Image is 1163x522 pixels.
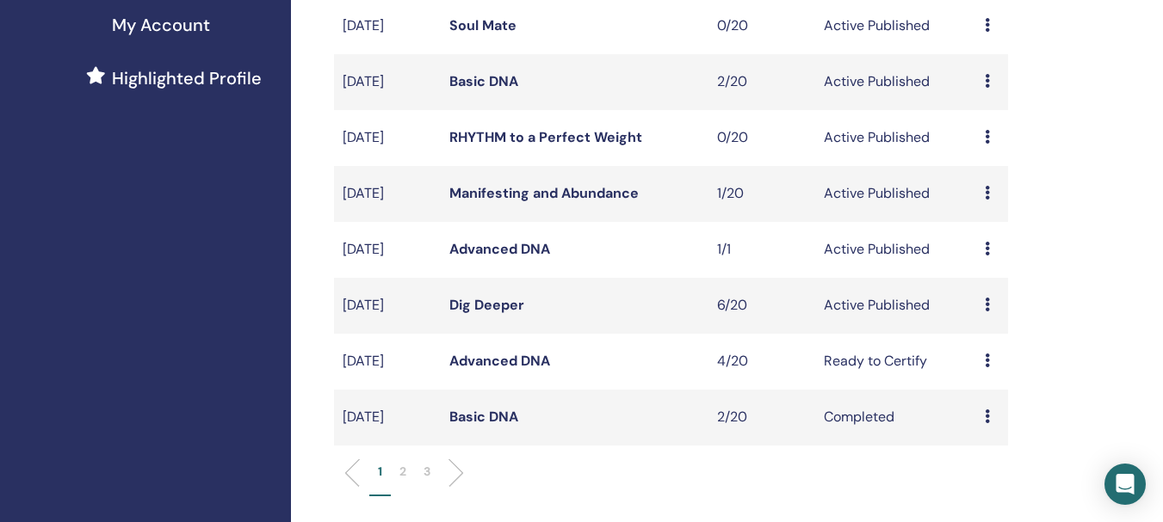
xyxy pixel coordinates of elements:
td: 1/20 [708,166,815,222]
td: Completed [815,390,975,445]
td: [DATE] [334,390,441,445]
td: [DATE] [334,54,441,110]
td: Active Published [815,166,975,222]
a: RHYTHM to a Perfect Weight [449,128,642,146]
td: [DATE] [334,166,441,222]
td: Active Published [815,54,975,110]
p: 3 [424,463,430,481]
span: My Account [112,12,210,38]
a: Advanced DNA [449,352,550,370]
td: Ready to Certify [815,334,975,390]
span: Highlighted Profile [112,65,262,91]
td: 6/20 [708,278,815,334]
td: Active Published [815,110,975,166]
td: [DATE] [334,222,441,278]
td: 1/1 [708,222,815,278]
td: [DATE] [334,110,441,166]
p: 1 [378,463,382,481]
a: Soul Mate [449,16,517,34]
a: Advanced DNA [449,240,550,258]
td: 2/20 [708,390,815,445]
td: [DATE] [334,278,441,334]
td: 0/20 [708,110,815,166]
a: Basic DNA [449,408,518,426]
td: 2/20 [708,54,815,110]
td: Active Published [815,278,975,334]
td: [DATE] [334,334,441,390]
a: Manifesting and Abundance [449,184,639,202]
a: Dig Deeper [449,296,524,314]
a: Basic DNA [449,72,518,90]
p: 2 [399,463,406,481]
td: 4/20 [708,334,815,390]
td: Active Published [815,222,975,278]
div: Open Intercom Messenger [1104,464,1146,505]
